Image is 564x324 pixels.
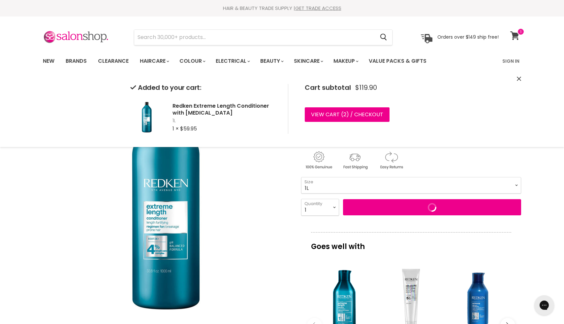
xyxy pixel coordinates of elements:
[374,150,409,170] img: returns.gif
[134,29,392,45] form: Product
[305,107,390,122] a: View cart (2) / Checkout
[255,54,288,68] a: Beauty
[301,199,339,215] select: Quantity
[437,34,499,40] p: Orders over $149 ship free!
[329,54,362,68] a: Makeup
[295,5,341,12] a: GET TRADE ACCESS
[172,125,179,132] span: 1 ×
[375,30,392,45] button: Search
[130,101,163,134] img: Redken Extreme Length Conditioner with Biotin
[93,54,134,68] a: Clearance
[130,84,277,91] h2: Added to your cart:
[343,111,346,118] span: 2
[35,5,529,12] div: HAIR & BEAUTY TRADE SUPPLY |
[180,125,197,132] span: $59.95
[531,293,557,317] iframe: Gorgias live chat messenger
[364,54,431,68] a: Value Packs & Gifts
[174,54,209,68] a: Colour
[305,83,351,92] span: Cart subtotal
[135,54,173,68] a: Haircare
[35,52,529,71] nav: Main
[289,54,327,68] a: Skincare
[337,150,372,170] img: shipping.gif
[61,54,92,68] a: Brands
[134,30,375,45] input: Search
[355,84,377,91] span: $119.90
[38,54,59,68] a: New
[172,102,277,116] h2: Redken Extreme Length Conditioner with [MEDICAL_DATA]
[172,118,277,124] span: 1L
[498,54,523,68] a: Sign In
[211,54,254,68] a: Electrical
[311,232,511,254] p: Goes well with
[38,52,465,71] ul: Main menu
[301,150,336,170] img: genuine.gif
[517,76,521,83] button: Close
[50,88,281,319] img: Redken Extreme Length Conditioner with Biotin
